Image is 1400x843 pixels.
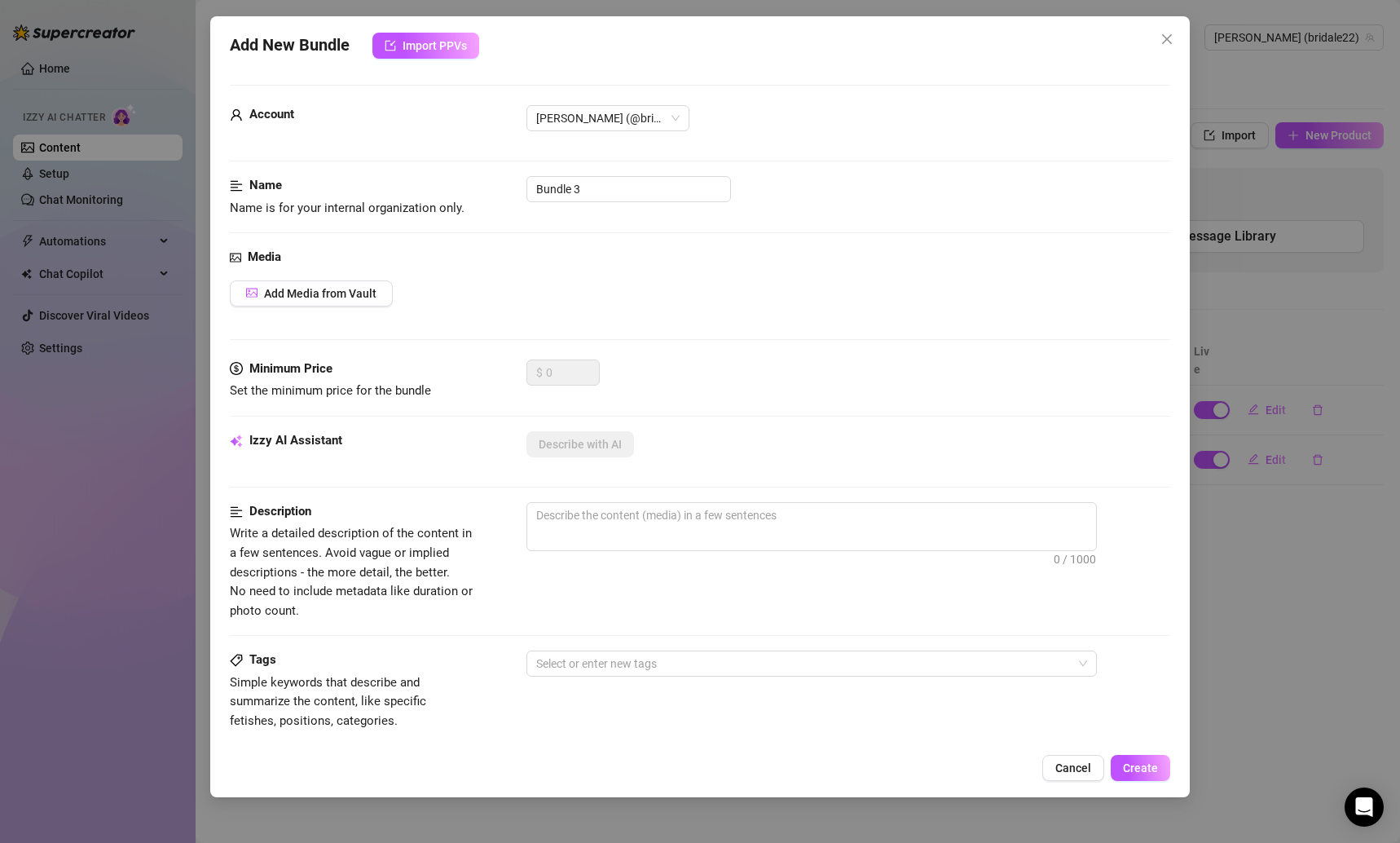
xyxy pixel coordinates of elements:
div: Open Intercom Messenger [1345,788,1384,827]
span: picture [246,287,258,298]
span: Add New Bundle [230,33,350,59]
span: Close [1154,33,1180,46]
strong: Media [248,249,281,264]
span: align-left [230,502,243,522]
span: user [230,105,243,125]
span: Set the minimum price for the bundle [230,383,431,398]
span: align-left [230,176,243,196]
strong: Account [249,107,294,121]
span: Cancel [1055,761,1091,775]
span: dollar [230,360,243,379]
strong: Name [249,178,282,192]
input: Enter a name [526,176,731,202]
span: close [1160,33,1173,46]
strong: Minimum Price [249,361,332,376]
button: Create [1111,755,1170,781]
span: Import PPVs [403,39,467,52]
span: tag [230,654,243,667]
button: Import PPVs [372,33,479,59]
span: picture [230,248,241,267]
button: Close [1154,26,1180,52]
span: import [385,40,396,51]
span: Write a detailed description of the content in a few sentences. Avoid vague or implied descriptio... [230,526,473,617]
span: Create [1123,761,1158,775]
span: Simple keywords that describe and summarize the content, like specific fetishes, positions, categ... [230,675,426,728]
strong: Description [249,504,311,519]
button: Cancel [1042,755,1104,781]
strong: Izzy AI Assistant [249,433,342,448]
strong: Tags [249,652,276,667]
span: Add Media from Vault [264,287,376,300]
span: Name is for your internal organization only. [230,201,464,215]
span: Brianna (@bridale22) [536,106,680,130]
button: Describe with AI [526,431,634,457]
button: Add Media from Vault [230,280,393,307]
